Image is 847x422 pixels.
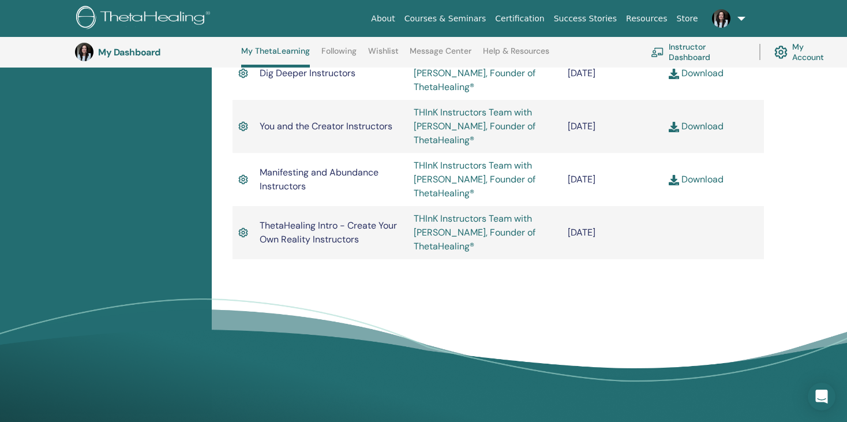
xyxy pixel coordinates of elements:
td: [DATE] [562,206,663,259]
img: Active Certificate [238,173,248,186]
span: You and the Creator Instructors [260,120,392,132]
a: Instructor Dashboard [651,39,745,65]
a: Courses & Seminars [400,8,491,29]
a: Help & Resources [483,46,549,65]
img: logo.png [76,6,214,32]
a: My ThetaLearning [241,46,310,68]
a: Download [669,67,724,79]
img: cog.svg [774,43,788,62]
img: default.jpg [712,9,730,28]
a: Download [669,120,724,132]
td: [DATE] [562,153,663,206]
a: Message Center [410,46,471,65]
td: [DATE] [562,100,663,153]
a: Download [669,173,724,185]
a: Store [672,8,703,29]
img: Active Certificate [238,226,248,240]
span: Dig Deeper Instructors [260,67,355,79]
a: THInK Instructors Team with [PERSON_NAME], Founder of ThetaHealing® [414,106,535,146]
span: ThetaHealing Intro - Create Your Own Reality Instructors [260,219,397,245]
div: Open Intercom Messenger [808,383,835,410]
a: Resources [621,8,672,29]
img: Active Certificate [238,66,248,80]
a: THInK Instructors Team with [PERSON_NAME], Founder of ThetaHealing® [414,53,535,93]
img: download.svg [669,122,679,132]
img: download.svg [669,175,679,185]
a: Certification [490,8,549,29]
a: Success Stories [549,8,621,29]
td: [DATE] [562,47,663,100]
img: default.jpg [75,43,93,61]
a: About [366,8,399,29]
img: Active Certificate [238,119,248,133]
img: download.svg [669,69,679,79]
a: THInK Instructors Team with [PERSON_NAME], Founder of ThetaHealing® [414,212,535,252]
a: THInK Instructors Team with [PERSON_NAME], Founder of ThetaHealing® [414,159,535,199]
a: My Account [774,39,835,65]
img: chalkboard-teacher.svg [651,47,664,57]
span: Manifesting and Abundance Instructors [260,166,378,192]
a: Wishlist [368,46,399,65]
h3: My Dashboard [98,47,213,58]
a: Following [321,46,357,65]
